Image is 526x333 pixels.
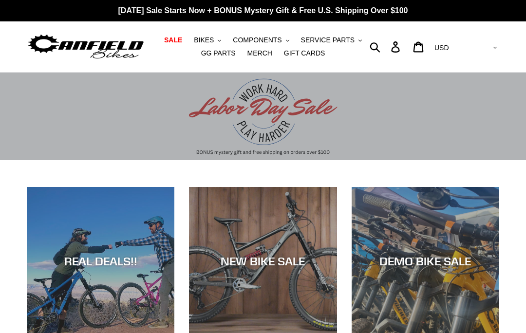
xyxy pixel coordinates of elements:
span: BIKES [194,36,214,44]
button: COMPONENTS [228,34,294,47]
button: BIKES [189,34,226,47]
div: DEMO BIKE SALE [352,254,499,268]
a: MERCH [243,47,277,60]
span: GG PARTS [201,49,236,57]
img: Canfield Bikes [27,32,145,62]
a: GG PARTS [196,47,241,60]
span: COMPONENTS [233,36,282,44]
span: GIFT CARDS [284,49,325,57]
div: REAL DEALS!! [27,254,174,268]
a: GIFT CARDS [279,47,330,60]
span: MERCH [247,49,272,57]
div: NEW BIKE SALE [189,254,337,268]
span: SALE [164,36,182,44]
a: SALE [159,34,187,47]
button: SERVICE PARTS [296,34,367,47]
span: SERVICE PARTS [301,36,355,44]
